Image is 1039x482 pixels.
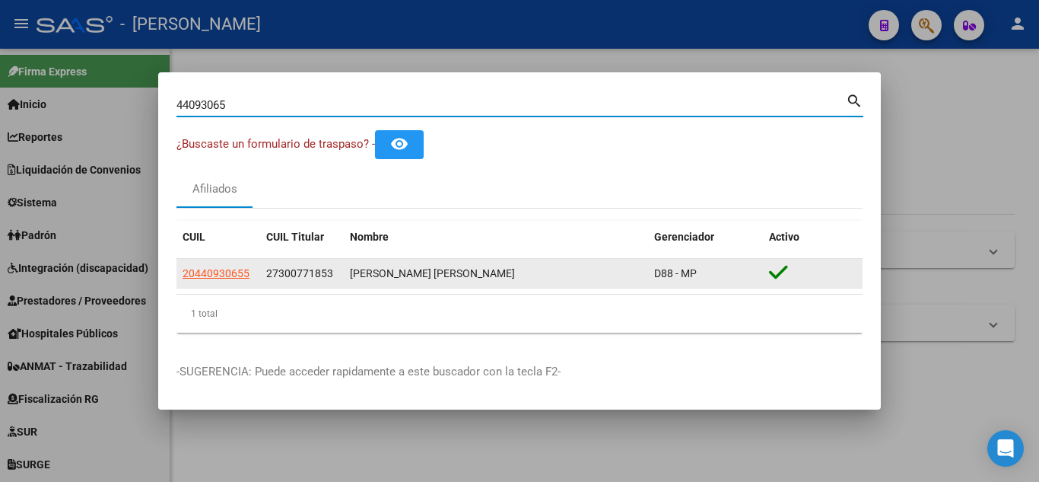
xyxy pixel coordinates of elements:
span: Nombre [350,231,389,243]
mat-icon: search [846,91,863,109]
span: D88 - MP [654,267,697,279]
datatable-header-cell: CUIL Titular [260,221,344,254]
span: Activo [769,231,799,243]
datatable-header-cell: CUIL [176,221,260,254]
span: CUIL Titular [266,231,324,243]
div: 1 total [176,295,863,333]
span: CUIL [183,231,205,243]
span: 27300771853 [266,267,333,279]
span: Gerenciador [654,231,714,243]
mat-icon: remove_red_eye [390,135,408,153]
div: [PERSON_NAME] [PERSON_NAME] [350,265,642,282]
div: Open Intercom Messenger [987,430,1024,467]
datatable-header-cell: Activo [763,221,863,254]
span: ¿Buscaste un formulario de traspaso? - [176,137,375,151]
datatable-header-cell: Gerenciador [648,221,763,254]
datatable-header-cell: Nombre [344,221,648,254]
span: 20440930655 [183,267,249,279]
p: -SUGERENCIA: Puede acceder rapidamente a este buscador con la tecla F2- [176,363,863,381]
div: Afiliados [192,180,237,198]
